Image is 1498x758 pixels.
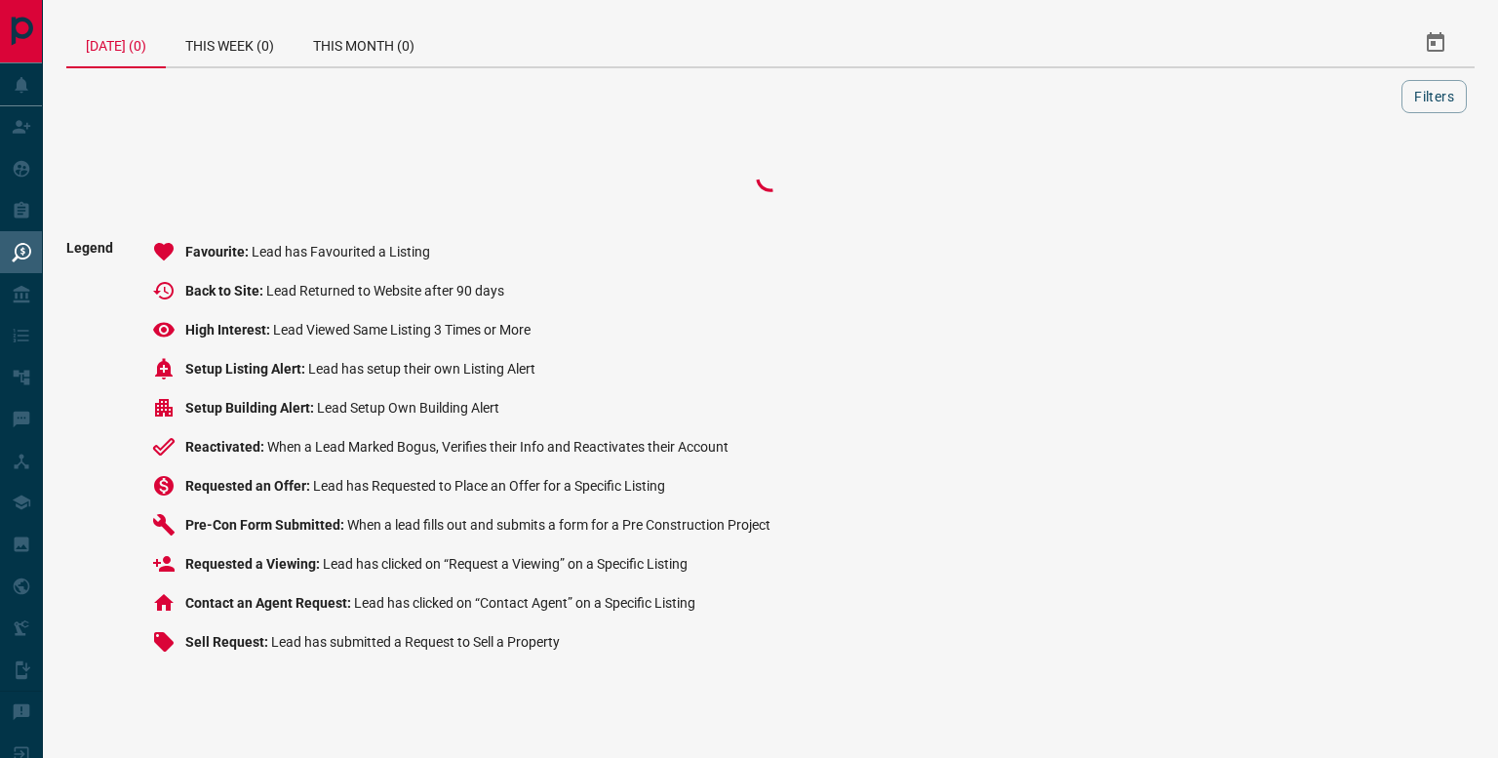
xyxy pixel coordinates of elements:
[185,439,267,455] span: Reactivated
[185,400,317,416] span: Setup Building Alert
[271,634,560,650] span: Lead has submitted a Request to Sell a Property
[185,244,252,259] span: Favourite
[185,478,313,494] span: Requested an Offer
[1401,80,1467,113] button: Filters
[66,20,166,68] div: [DATE] (0)
[347,517,770,533] span: When a lead fills out and submits a form for a Pre Construction Project
[185,283,266,299] span: Back to Site
[294,20,434,66] div: This Month (0)
[252,244,430,259] span: Lead has Favourited a Listing
[266,283,504,299] span: Lead Returned to Website after 90 days
[185,517,347,533] span: Pre-Con Form Submitted
[308,361,535,377] span: Lead has setup their own Listing Alert
[317,400,499,416] span: Lead Setup Own Building Alert
[66,240,113,669] span: Legend
[166,20,294,66] div: This Week (0)
[267,439,729,455] span: When a Lead Marked Bogus, Verifies their Info and Reactivates their Account
[185,361,308,377] span: Setup Listing Alert
[354,595,695,611] span: Lead has clicked on “Contact Agent” on a Specific Listing
[185,595,354,611] span: Contact an Agent Request
[323,556,688,572] span: Lead has clicked on “Request a Viewing” on a Specific Listing
[185,556,323,572] span: Requested a Viewing
[273,322,531,338] span: Lead Viewed Same Listing 3 Times or More
[673,158,868,197] div: Loading
[1412,20,1459,66] button: Select Date Range
[185,322,273,338] span: High Interest
[313,478,665,494] span: Lead has Requested to Place an Offer for a Specific Listing
[185,634,271,650] span: Sell Request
